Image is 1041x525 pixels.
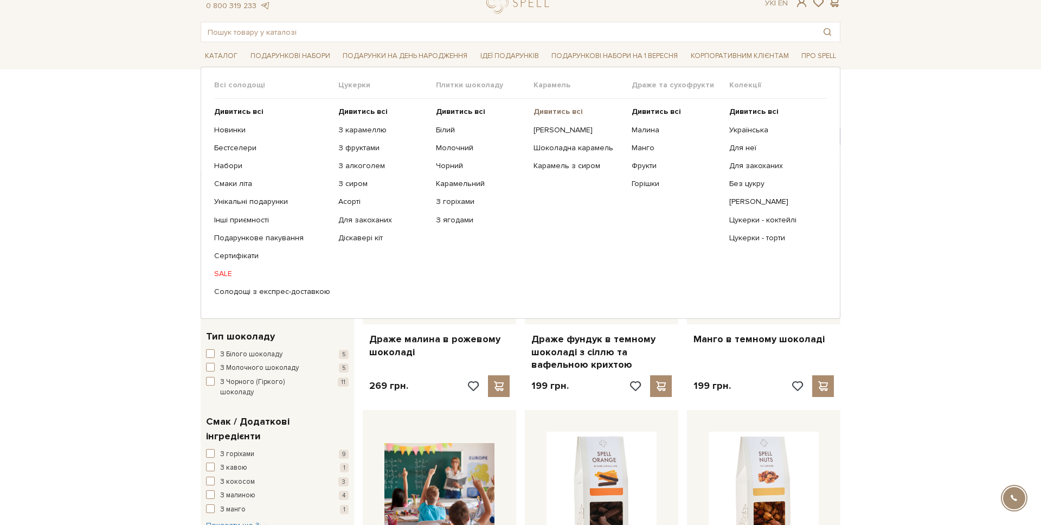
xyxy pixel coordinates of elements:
a: Для закоханих [338,215,428,225]
a: Для неї [729,143,819,153]
input: Пошук товару у каталозі [201,22,815,42]
a: Чорний [436,161,525,171]
div: Каталог [201,67,840,318]
a: Українська [729,125,819,135]
span: 1 [340,505,349,514]
span: Всі солодощі [214,80,338,90]
button: З кавою 1 [206,463,349,473]
span: Колекції [729,80,827,90]
a: 0 800 319 233 [206,1,256,10]
span: З Чорного (Гіркого) шоколаду [220,377,319,398]
a: Солодощі з експрес-доставкою [214,287,330,297]
a: Малина [632,125,721,135]
a: З сиром [338,179,428,189]
span: Цукерки [338,80,436,90]
a: SALE [214,269,330,279]
button: З Білого шоколаду 5 [206,349,349,360]
span: Тип шоколаду [206,329,275,344]
a: Дивитись всі [534,107,623,117]
a: Драже малина в рожевому шоколаді [369,333,510,358]
b: Дивитись всі [729,107,779,116]
span: З Молочного шоколаду [220,363,299,374]
a: [PERSON_NAME] [729,197,819,207]
button: З Молочного шоколаду 5 [206,363,349,374]
b: Дивитись всі [632,107,681,116]
span: З горіхами [220,449,254,460]
a: Манго в темному шоколаді [693,333,834,345]
a: Дивитись всі [214,107,330,117]
a: З ягодами [436,215,525,225]
a: Подарункове пакування [214,233,330,243]
a: Карамельний [436,179,525,189]
span: З кавою [220,463,247,473]
a: Шоколадна карамель [534,143,623,153]
span: 9 [339,450,349,459]
a: З фруктами [338,143,428,153]
b: Дивитись всі [436,107,485,116]
span: З малиною [220,490,255,501]
a: Діскавері кіт [338,233,428,243]
a: Каталог [201,48,242,65]
a: З карамеллю [338,125,428,135]
a: telegram [259,1,270,10]
a: Про Spell [797,48,840,65]
b: Дивитись всі [534,107,583,116]
span: 3 [338,477,349,486]
b: Дивитись всі [214,107,264,116]
a: Ідеї подарунків [476,48,543,65]
b: Дивитись всі [338,107,388,116]
a: Корпоративним клієнтам [686,47,793,65]
span: 5 [339,363,349,373]
a: Подарункові набори [246,48,335,65]
a: З горіхами [436,197,525,207]
a: Дивитись всі [338,107,428,117]
p: 199 грн. [693,380,731,392]
a: Горішки [632,179,721,189]
a: Набори [214,161,330,171]
button: Пошук товару у каталозі [815,22,840,42]
span: 5 [339,350,349,359]
a: Дивитись всі [436,107,525,117]
span: Драже та сухофрукти [632,80,729,90]
p: 269 грн. [369,380,408,392]
button: З малиною 4 [206,490,349,501]
a: Молочний [436,143,525,153]
button: З манго 1 [206,504,349,515]
a: Дивитись всі [729,107,819,117]
a: Асорті [338,197,428,207]
button: З кокосом 3 [206,477,349,488]
a: Цукерки - торти [729,233,819,243]
a: Подарунки на День народження [338,48,472,65]
a: Для закоханих [729,161,819,171]
a: Сертифікати [214,251,330,261]
a: Манго [632,143,721,153]
a: Драже фундук в темному шоколаді з сіллю та вафельною крихтою [531,333,672,371]
a: Фрукти [632,161,721,171]
a: [PERSON_NAME] [534,125,623,135]
span: Плитки шоколаду [436,80,534,90]
a: Подарункові набори на 1 Вересня [547,47,682,65]
span: 1 [340,463,349,472]
button: З Чорного (Гіркого) шоколаду 11 [206,377,349,398]
a: Смаки літа [214,179,330,189]
span: Смак / Додаткові інгредієнти [206,414,346,444]
p: 199 грн. [531,380,569,392]
span: З Білого шоколаду [220,349,282,360]
span: Карамель [534,80,631,90]
a: Унікальні подарунки [214,197,330,207]
a: З алкоголем [338,161,428,171]
a: Білий [436,125,525,135]
a: Інші приємності [214,215,330,225]
a: Карамель з сиром [534,161,623,171]
a: Бестселери [214,143,330,153]
span: З кокосом [220,477,255,488]
a: Дивитись всі [632,107,721,117]
span: З манго [220,504,246,515]
span: 4 [339,491,349,500]
span: 11 [338,377,349,387]
a: Цукерки - коктейлі [729,215,819,225]
a: Без цукру [729,179,819,189]
button: З горіхами 9 [206,449,349,460]
a: Новинки [214,125,330,135]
